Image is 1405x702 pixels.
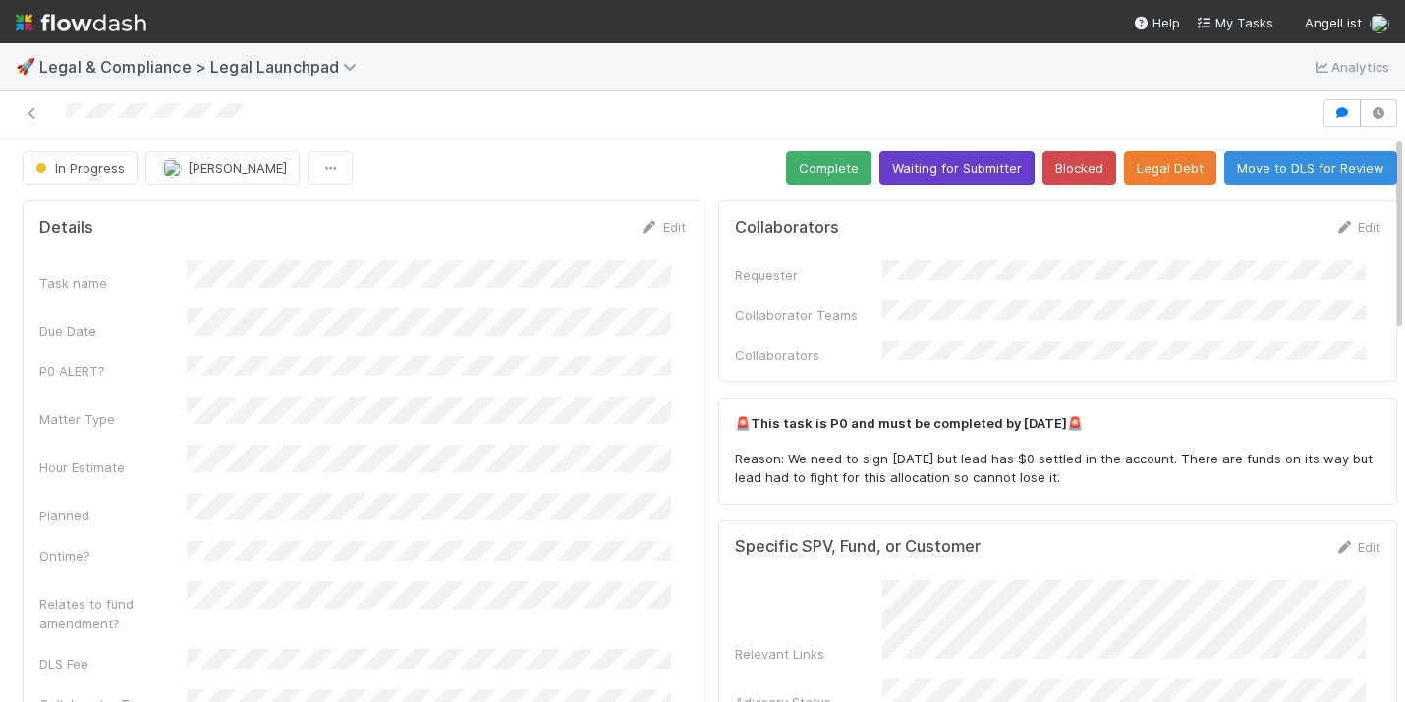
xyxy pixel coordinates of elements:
h5: Collaborators [735,218,839,238]
div: Matter Type [39,409,187,429]
button: Complete [786,151,871,185]
div: Relates to fund amendment? [39,594,187,633]
span: 🚀 [16,58,35,75]
img: logo-inverted-e16ddd16eac7371096b0.svg [16,6,146,39]
div: Requester [735,265,882,285]
div: Planned [39,506,187,525]
p: Reason: We need to sign [DATE] but lead has $0 settled in the account. There are funds on its way... [735,450,1381,488]
span: My Tasks [1196,15,1273,30]
div: Collaborators [735,346,882,365]
button: Waiting for Submitter [879,151,1035,185]
button: Blocked [1042,151,1116,185]
a: Analytics [1312,55,1389,79]
div: DLS Fee [39,654,187,674]
button: Legal Debt [1124,151,1216,185]
a: Edit [640,219,686,235]
button: In Progress [23,151,138,185]
h5: Specific SPV, Fund, or Customer [735,537,981,557]
div: Relevant Links [735,644,882,664]
div: Ontime? [39,546,187,566]
h5: Details [39,218,93,238]
div: Help [1133,13,1180,32]
div: Collaborator Teams [735,305,882,325]
p: 🚨 🚨 [735,414,1381,434]
span: Legal & Compliance > Legal Launchpad [39,57,366,77]
img: avatar_0b1dbcb8-f701-47e0-85bc-d79ccc0efe6c.png [1370,14,1389,33]
a: Edit [1334,219,1380,235]
div: Due Date [39,321,187,341]
span: AngelList [1305,15,1362,30]
div: Task name [39,273,187,293]
button: Move to DLS for Review [1224,151,1397,185]
img: avatar_0b1dbcb8-f701-47e0-85bc-d79ccc0efe6c.png [162,158,182,178]
div: P0 ALERT? [39,361,187,381]
button: [PERSON_NAME] [145,151,300,185]
span: In Progress [31,160,125,176]
a: Edit [1334,539,1380,555]
div: Hour Estimate [39,458,187,477]
span: [PERSON_NAME] [188,160,287,176]
strong: This task is P0 and must be completed by [DATE] [751,415,1067,431]
a: My Tasks [1196,13,1273,32]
